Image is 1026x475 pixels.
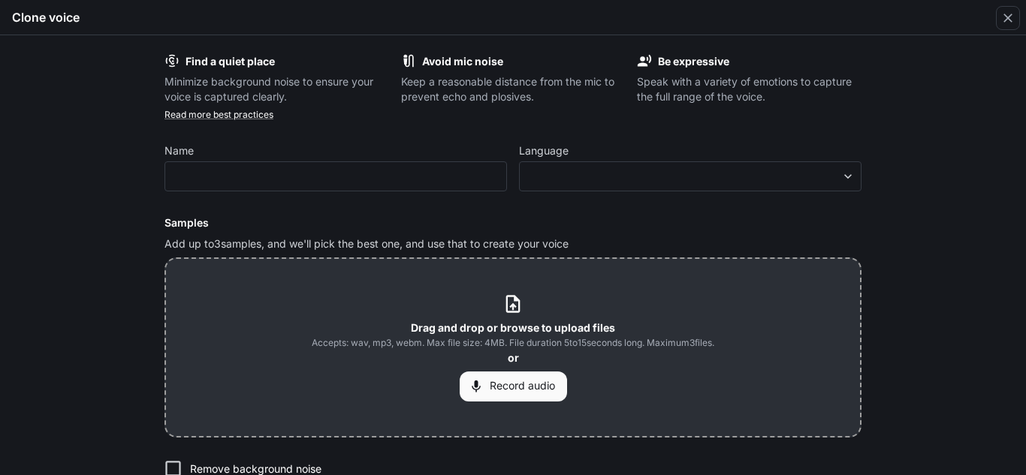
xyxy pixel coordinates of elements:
[12,9,80,26] h5: Clone voice
[164,236,862,251] p: Add up to 3 samples, and we'll pick the best one, and use that to create your voice
[186,55,275,68] b: Find a quiet place
[411,321,615,334] b: Drag and drop or browse to upload files
[520,169,861,184] div: ​
[401,74,626,104] p: Keep a reasonable distance from the mic to prevent echo and plosives.
[508,351,519,364] b: or
[164,74,389,104] p: Minimize background noise to ensure your voice is captured clearly.
[164,109,273,120] a: Read more best practices
[519,146,569,156] p: Language
[422,55,503,68] b: Avoid mic noise
[460,371,567,401] button: Record audio
[658,55,729,68] b: Be expressive
[164,215,862,230] h6: Samples
[164,146,194,156] p: Name
[637,74,862,104] p: Speak with a variety of emotions to capture the full range of the voice.
[312,335,714,350] span: Accepts: wav, mp3, webm. Max file size: 4MB. File duration 5 to 15 seconds long. Maximum 3 files.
